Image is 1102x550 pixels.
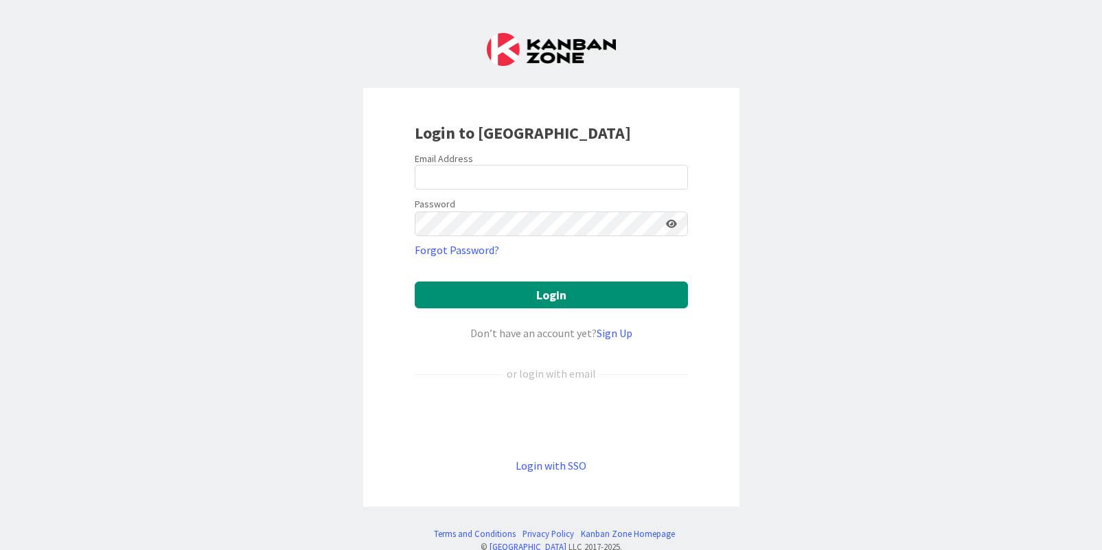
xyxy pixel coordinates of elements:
[523,527,574,540] a: Privacy Policy
[415,122,631,144] b: Login to [GEOGRAPHIC_DATA]
[408,404,695,435] iframe: Sign in with Google Button
[415,325,688,341] div: Don’t have an account yet?
[415,197,455,211] label: Password
[516,459,586,472] a: Login with SSO
[434,527,516,540] a: Terms and Conditions
[503,365,599,382] div: or login with email
[597,326,632,340] a: Sign Up
[415,242,499,258] a: Forgot Password?
[581,527,675,540] a: Kanban Zone Homepage
[487,33,616,66] img: Kanban Zone
[415,282,688,308] button: Login
[415,152,473,165] label: Email Address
